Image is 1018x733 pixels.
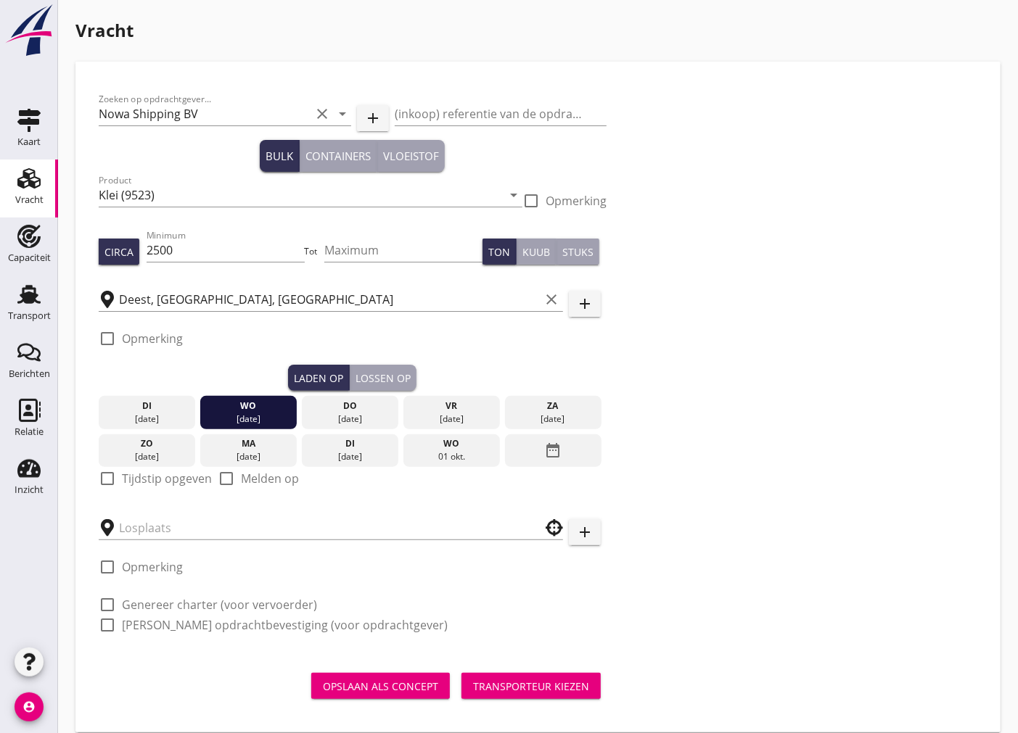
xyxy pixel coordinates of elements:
[102,413,192,426] div: [DATE]
[9,369,50,378] div: Berichten
[15,692,44,721] i: account_circle
[377,140,445,172] button: Vloeistof
[8,311,51,320] div: Transport
[99,183,502,207] input: Product
[102,399,192,413] div: di
[407,450,496,463] div: 01 okt.
[505,186,522,204] i: arrow_drop_down
[99,239,139,265] button: Circa
[305,450,395,463] div: [DATE]
[473,679,589,694] div: Transporteur kiezen
[147,239,305,262] input: Minimum
[17,137,41,146] div: Kaart
[294,370,343,386] div: Laden op
[305,245,325,258] div: Tot
[122,597,317,612] label: Genereer charter (voor vervoerder)
[102,450,192,463] div: [DATE]
[324,239,483,262] input: Maximum
[288,365,350,391] button: Laden op
[407,399,496,413] div: vr
[102,437,192,450] div: zo
[104,244,134,260] div: Circa
[461,673,601,699] button: Transporteur kiezen
[15,427,44,436] div: Relatie
[364,109,382,127] i: add
[300,140,377,172] button: Containers
[311,673,450,699] button: Opslaan als concept
[407,437,496,450] div: wo
[483,239,517,265] button: Ton
[260,140,300,172] button: Bulk
[122,471,212,486] label: Tijdstip opgeven
[557,239,599,265] button: Stuks
[522,244,550,260] div: Kuub
[3,4,55,57] img: logo-small.a267ee39.svg
[508,413,597,426] div: [DATE]
[334,105,351,123] i: arrow_drop_down
[350,365,416,391] button: Lossen op
[576,523,594,541] i: add
[204,450,293,463] div: [DATE]
[508,399,597,413] div: za
[313,105,331,123] i: clear
[546,194,607,208] label: Opmerking
[488,244,510,260] div: Ton
[305,437,395,450] div: di
[204,437,293,450] div: ma
[305,148,371,165] div: Containers
[122,560,183,574] label: Opmerking
[543,291,560,308] i: clear
[119,288,540,311] input: Laadplaats
[383,148,439,165] div: Vloeistof
[544,437,562,463] i: date_range
[517,239,557,265] button: Kuub
[8,253,51,262] div: Capaciteit
[241,471,299,486] label: Melden op
[407,413,496,426] div: [DATE]
[576,295,594,312] i: add
[305,413,395,426] div: [DATE]
[204,413,293,426] div: [DATE]
[204,399,293,413] div: wo
[562,244,594,260] div: Stuks
[356,370,411,386] div: Lossen op
[122,331,183,346] label: Opmerking
[122,618,448,632] label: [PERSON_NAME] opdrachtbevestiging (voor opdrachtgever)
[15,485,44,494] div: Inzicht
[15,195,44,204] div: Vracht
[119,516,522,539] input: Losplaats
[99,102,311,125] input: Zoeken op opdrachtgever...
[323,679,438,694] div: Opslaan als concept
[75,17,1001,44] h1: Vracht
[305,399,395,413] div: do
[266,148,293,165] div: Bulk
[395,102,607,125] input: (inkoop) referentie van de opdrachtgever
